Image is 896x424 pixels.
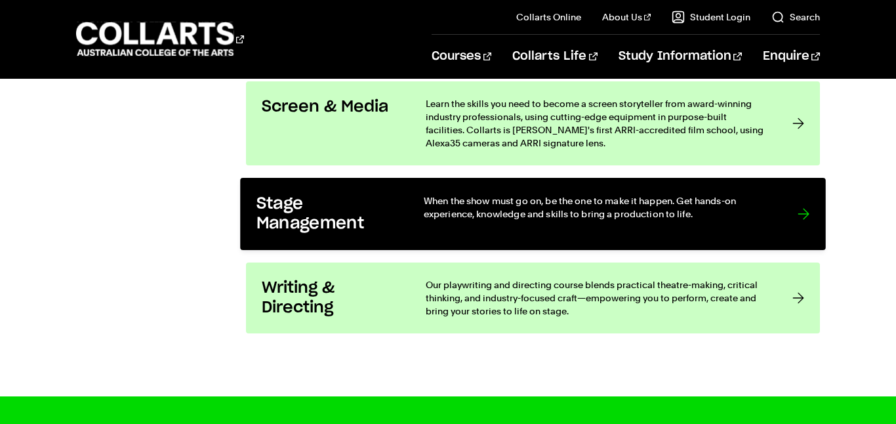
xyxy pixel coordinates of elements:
p: Our playwriting and directing course blends practical theatre-making, critical thinking, and indu... [426,278,766,318]
a: Student Login [672,11,750,24]
a: Collarts Online [516,11,581,24]
a: Collarts Life [512,35,597,78]
div: Go to homepage [76,20,244,58]
a: Search [771,11,820,24]
h3: Writing & Directing [262,278,399,318]
a: Screen & Media Learn the skills you need to become a screen storyteller from award-winning indust... [246,81,820,165]
a: Enquire [763,35,820,78]
p: Learn the skills you need to become a screen storyteller from award-winning industry professional... [426,97,766,150]
h3: Stage Management [256,194,397,234]
p: When the show must go on, be the one to make it happen. Get hands-on experience, knowledge and sk... [424,194,771,221]
a: Stage Management When the show must go on, be the one to make it happen. Get hands-on experience,... [240,178,825,250]
h3: Screen & Media [262,97,399,117]
a: About Us [602,11,651,24]
a: Courses [432,35,491,78]
a: Study Information [619,35,742,78]
a: Writing & Directing Our playwriting and directing course blends practical theatre-making, critica... [246,263,820,333]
